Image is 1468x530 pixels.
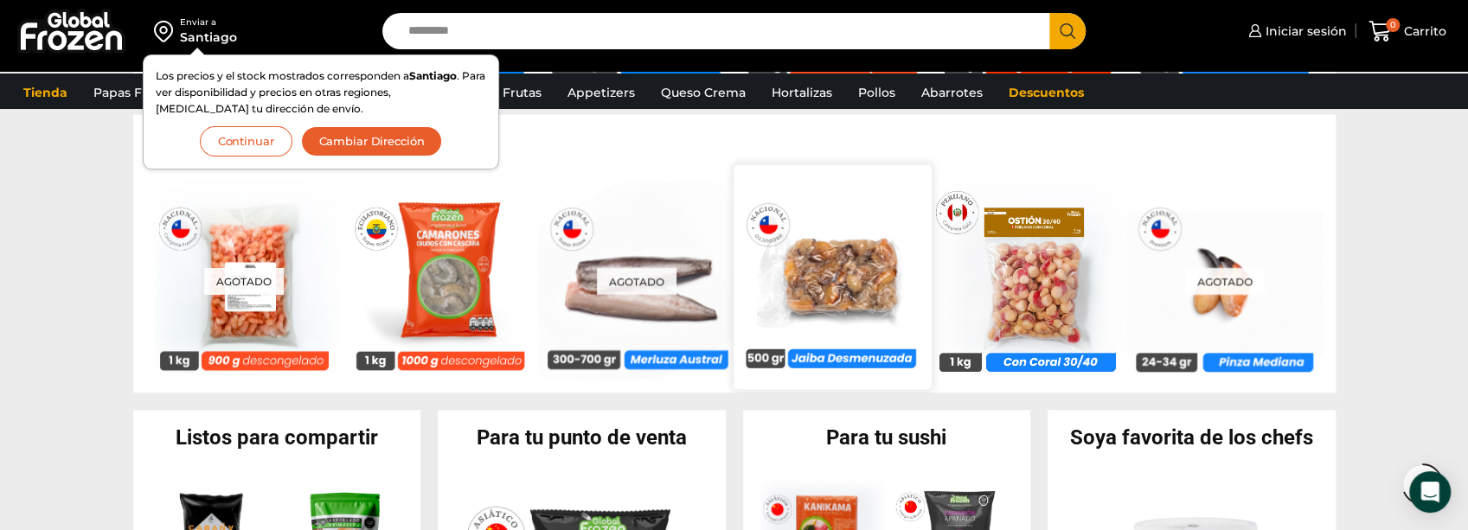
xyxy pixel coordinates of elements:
[1244,14,1347,48] a: Iniciar sesión
[145,131,1336,152] h2: Sorprende a tus clientes
[913,76,991,109] a: Abarrotes
[559,76,644,109] a: Appetizers
[1364,11,1451,52] a: 0 Carrito
[1184,268,1264,295] p: Agotado
[301,126,443,156] button: Cambiar Dirección
[1049,13,1086,49] button: Search button
[1261,22,1347,40] span: Iniciar sesión
[1000,76,1093,109] a: Descuentos
[743,427,1031,448] h2: Para tu sushi
[204,268,284,295] p: Agotado
[200,126,292,156] button: Continuar
[85,76,177,109] a: Papas Fritas
[409,69,457,82] strong: Santiago
[1409,471,1451,513] div: Open Intercom Messenger
[15,76,76,109] a: Tienda
[156,67,486,118] p: Los precios y el stock mostrados corresponden a . Para ver disponibilidad y precios en otras regi...
[154,16,180,46] img: address-field-icon.svg
[1386,18,1400,32] span: 0
[596,268,676,295] p: Agotado
[849,76,904,109] a: Pollos
[1400,22,1446,40] span: Carrito
[763,76,841,109] a: Hortalizas
[133,427,421,448] h2: Listos para compartir
[180,29,237,46] div: Santiago
[652,76,754,109] a: Queso Crema
[180,16,237,29] div: Enviar a
[1048,427,1336,448] h2: Soya favorita de los chefs
[438,427,726,448] h2: Para tu punto de venta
